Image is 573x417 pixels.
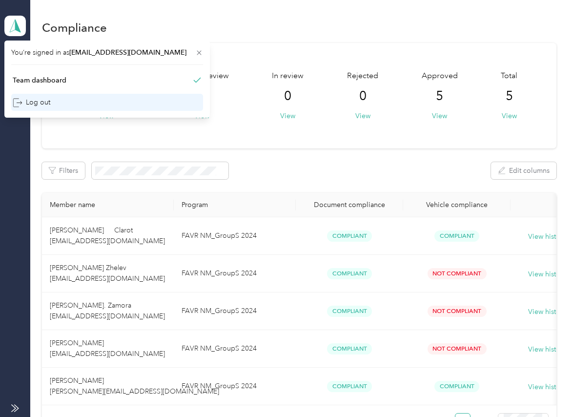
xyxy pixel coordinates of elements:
span: [EMAIL_ADDRESS][DOMAIN_NAME] [69,48,186,57]
button: Edit columns [491,162,556,179]
span: Not Compliant [428,306,487,317]
th: Member name [42,193,174,217]
iframe: Everlance-gr Chat Button Frame [518,362,573,417]
td: FAVR NM_GroupS 2024 [174,217,296,255]
div: Team dashboard [13,75,66,85]
span: [PERSON_NAME]. Zamora [EMAIL_ADDRESS][DOMAIN_NAME] [50,301,165,320]
span: [PERSON_NAME] Clarot [EMAIL_ADDRESS][DOMAIN_NAME] [50,226,165,245]
span: [PERSON_NAME] Zhelev [EMAIL_ADDRESS][DOMAIN_NAME] [50,264,165,283]
button: View history [528,231,566,242]
span: Approved [422,70,458,82]
button: Filters [42,162,85,179]
button: View history [528,344,566,355]
span: [PERSON_NAME] [PERSON_NAME][EMAIL_ADDRESS][DOMAIN_NAME] [50,376,219,396]
span: Compliant [327,381,372,392]
span: In review [272,70,304,82]
button: View [502,111,517,121]
span: Not Compliant [428,268,487,279]
span: Compliant [327,230,372,242]
h1: Compliance [42,22,107,33]
button: View [355,111,370,121]
span: 0 [359,88,367,104]
div: Log out [13,97,50,107]
div: Vehicle compliance [411,201,503,209]
td: FAVR NM_GroupS 2024 [174,292,296,330]
span: Compliant [327,343,372,354]
button: View history [528,269,566,280]
span: Compliant [434,381,479,392]
button: View history [528,307,566,317]
span: [PERSON_NAME] [EMAIL_ADDRESS][DOMAIN_NAME] [50,339,165,358]
button: View [280,111,295,121]
span: You’re signed in as [11,47,203,58]
th: Program [174,193,296,217]
span: 0 [284,88,291,104]
span: Rejected [347,70,378,82]
span: Compliant [327,268,372,279]
td: FAVR NM_GroupS 2024 [174,330,296,368]
span: 5 [436,88,443,104]
span: Compliant [327,306,372,317]
td: FAVR NM_GroupS 2024 [174,255,296,292]
td: FAVR NM_GroupS 2024 [174,368,296,405]
div: Document compliance [304,201,395,209]
span: Total [501,70,517,82]
span: Not Compliant [428,343,487,354]
button: View [432,111,447,121]
span: Compliant [434,230,479,242]
span: 5 [506,88,513,104]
